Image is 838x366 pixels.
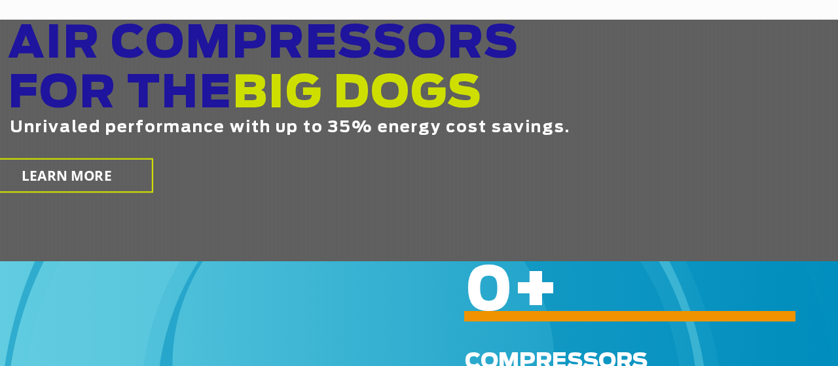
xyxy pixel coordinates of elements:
[8,20,691,177] h2: AIR COMPRESSORS FOR THE
[465,283,838,301] h6: +
[22,166,112,185] span: LEARN MORE
[10,120,570,136] span: Unrivaled performance with up to 35% energy cost savings.
[232,72,483,117] span: BIG DOGS
[465,262,513,322] span: 0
